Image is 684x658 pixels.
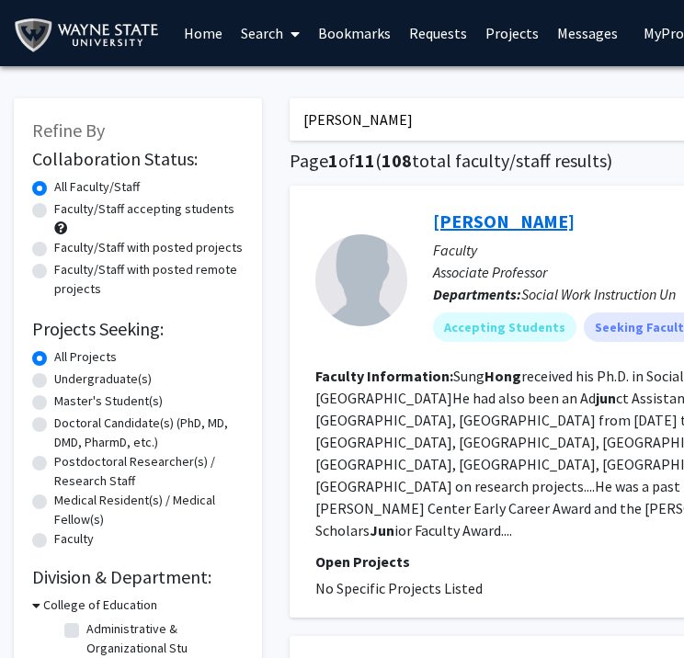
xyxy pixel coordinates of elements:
label: Medical Resident(s) / Medical Fellow(s) [54,491,244,529]
b: Jun [370,521,394,539]
label: Master's Student(s) [54,391,163,411]
h2: Collaboration Status: [32,148,244,170]
a: Messages [548,1,627,65]
mat-chip: Accepting Students [433,312,576,342]
a: Requests [400,1,476,65]
a: Home [175,1,232,65]
label: Administrative & Organizational Stu [86,619,239,658]
span: Refine By [32,119,105,142]
label: All Faculty/Staff [54,177,140,197]
b: Hong [484,367,521,385]
span: 11 [355,149,375,172]
b: Departments: [433,285,521,303]
h2: Projects Seeking: [32,318,244,340]
iframe: Chat [14,575,78,644]
label: Faculty [54,529,94,549]
h2: Division & Department: [32,566,244,588]
span: No Specific Projects Listed [315,579,483,597]
label: Faculty/Staff accepting students [54,199,234,219]
img: Wayne State University Logo [14,15,167,56]
h3: College of Education [43,596,157,615]
b: jun [596,389,616,407]
label: Undergraduate(s) [54,369,152,389]
label: Doctoral Candidate(s) (PhD, MD, DMD, PharmD, etc.) [54,414,244,452]
a: Search [232,1,309,65]
label: All Projects [54,347,117,367]
b: Faculty Information: [315,367,453,385]
a: [PERSON_NAME] [433,210,575,233]
a: Bookmarks [309,1,400,65]
label: Postdoctoral Researcher(s) / Research Staff [54,452,244,491]
span: 1 [328,149,338,172]
a: Projects [476,1,548,65]
label: Faculty/Staff with posted remote projects [54,260,244,299]
label: Faculty/Staff with posted projects [54,238,243,257]
span: 108 [382,149,412,172]
span: Social Work Instruction Un [521,285,676,303]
